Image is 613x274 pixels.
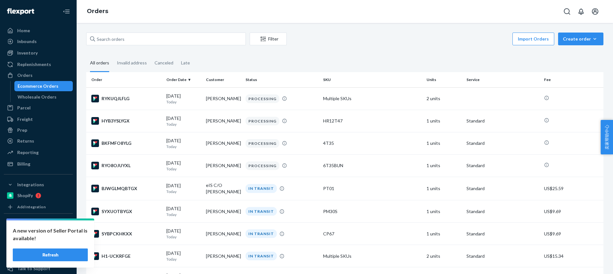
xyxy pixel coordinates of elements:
td: [PERSON_NAME] [203,245,243,267]
a: Reporting [4,147,73,158]
div: Returns [17,138,34,144]
div: Canceled [155,55,173,71]
div: IN TRANSIT [246,207,277,216]
button: Open Search Box [561,5,573,18]
input: Search orders [86,33,246,45]
th: Fee [541,72,603,87]
th: Status [243,72,321,87]
div: Wholesale Orders [18,94,57,100]
td: US$9.69 [541,223,603,245]
div: 6T35BUN [323,162,421,169]
div: PM30S [323,208,421,215]
div: Customer [206,77,240,82]
div: Freight [17,116,33,122]
p: Standard [466,118,539,124]
td: 2 units [424,245,464,267]
img: Flexport logo [7,8,34,15]
p: Standard [466,185,539,192]
a: Billing [4,159,73,169]
div: Integrations [17,181,44,188]
p: A new version of Seller Portal is available! [13,227,88,242]
td: Multiple SKUs [321,245,424,267]
a: Orders [87,8,108,15]
div: Filter [250,36,286,42]
td: US$9.69 [541,200,603,223]
td: 1 units [424,177,464,200]
p: Today [166,99,201,105]
div: Home [17,27,30,34]
p: Standard [466,140,539,146]
p: Standard [466,253,539,259]
td: [PERSON_NAME] [203,132,243,154]
div: SYBPCKHKXX [91,230,161,238]
p: Today [166,122,201,127]
div: H1-UCKRFGE [91,252,161,260]
button: 卖家帮助中心 [601,120,613,154]
p: Today [166,166,201,172]
a: Settings [4,253,73,263]
div: Parcel [17,105,31,111]
ol: breadcrumbs [82,2,113,21]
div: HYB3YSLYGX [91,117,161,125]
div: PROCESSING [246,117,279,125]
div: Shopify [17,192,33,199]
a: Prep [4,125,73,135]
th: Units [424,72,464,87]
div: Talk to Support [17,265,50,272]
a: Parcel [4,103,73,113]
div: BJWGLMQBTGX [91,185,161,192]
button: Refresh [13,248,88,261]
a: Inventory [4,48,73,58]
td: 1 units [424,154,464,177]
div: RYO8OJUYXL [91,162,161,169]
button: Close Navigation [60,5,73,18]
p: Today [166,144,201,149]
p: Standard [466,208,539,215]
td: [PERSON_NAME] [203,110,243,132]
div: PROCESSING [246,94,279,103]
div: HR12T47 [323,118,421,124]
p: Standard [466,162,539,169]
a: Add Integration [4,203,73,211]
p: Today [166,256,201,262]
div: PROCESSING [246,139,279,148]
button: Open notifications [575,5,587,18]
div: Add Integration [17,204,46,210]
button: Filter [250,33,287,45]
button: Fast Tags [4,219,73,229]
button: Open account menu [589,5,602,18]
a: Home [4,26,73,36]
p: Standard [466,231,539,237]
a: Freight [4,114,73,124]
td: US$25.59 [541,177,603,200]
div: Replenishments [17,61,51,68]
div: SYXUOTBYGX [91,208,161,215]
td: [PERSON_NAME] [203,87,243,110]
div: Inventory [17,50,38,56]
a: Walmart Fast Tags [4,230,73,240]
button: Integrations [4,180,73,190]
td: [PERSON_NAME] [203,154,243,177]
a: Add Fast Tag [4,242,73,250]
th: Order Date [164,72,203,87]
div: Late [181,55,190,71]
div: [DATE] [166,205,201,217]
td: 1 units [424,223,464,245]
div: Billing [17,161,30,167]
a: Ecommerce Orders [14,81,73,91]
div: [DATE] [166,115,201,127]
a: Inbounds [4,36,73,47]
td: 1 units [424,132,464,154]
td: [PERSON_NAME] [203,200,243,223]
div: [DATE] [166,228,201,240]
td: 1 units [424,110,464,132]
p: Today [166,189,201,194]
th: Service [464,72,541,87]
div: PT01 [323,185,421,192]
th: Order [86,72,164,87]
p: Today [166,234,201,240]
div: Orders [17,72,33,78]
td: 1 units [424,200,464,223]
div: Inbounds [17,38,37,45]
